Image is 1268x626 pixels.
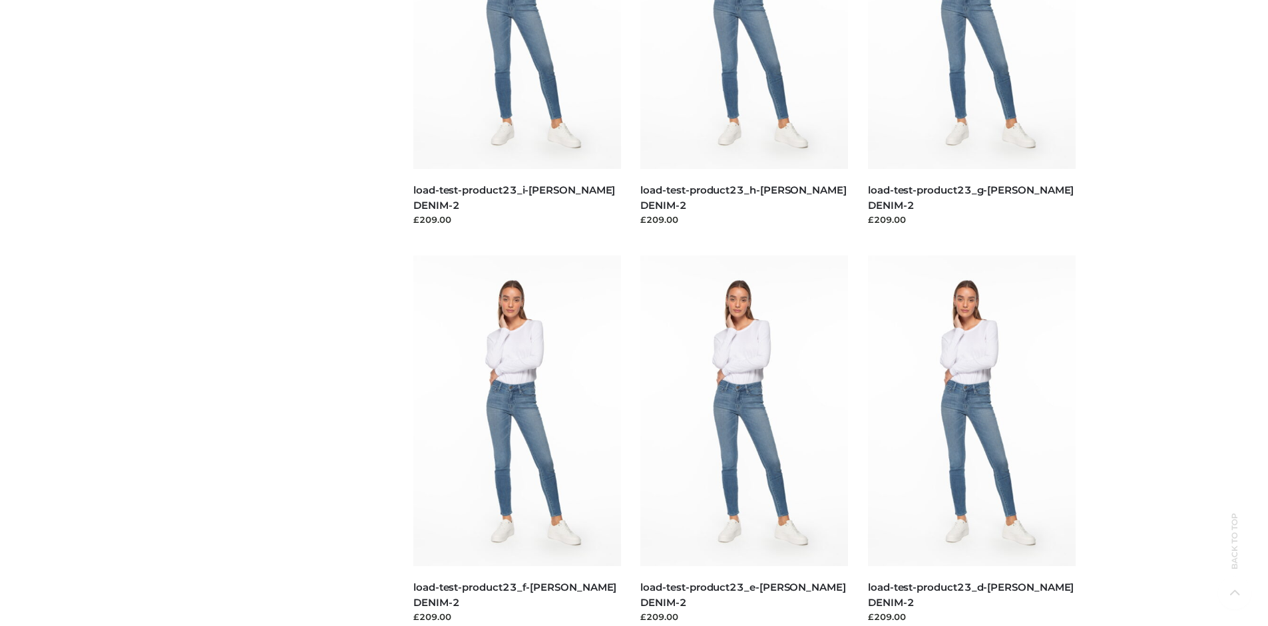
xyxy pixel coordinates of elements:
[1218,536,1251,569] span: Back to top
[868,184,1074,212] a: load-test-product23_g-[PERSON_NAME] DENIM-2
[413,184,615,212] a: load-test-product23_i-[PERSON_NAME] DENIM-2
[640,581,845,609] a: load-test-product23_e-[PERSON_NAME] DENIM-2
[868,213,1076,226] div: £209.00
[868,610,1076,623] div: £209.00
[640,184,846,212] a: load-test-product23_h-[PERSON_NAME] DENIM-2
[868,581,1074,609] a: load-test-product23_d-[PERSON_NAME] DENIM-2
[413,581,616,609] a: load-test-product23_f-[PERSON_NAME] DENIM-2
[413,610,621,623] div: £209.00
[640,610,848,623] div: £209.00
[413,213,621,226] div: £209.00
[640,213,848,226] div: £209.00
